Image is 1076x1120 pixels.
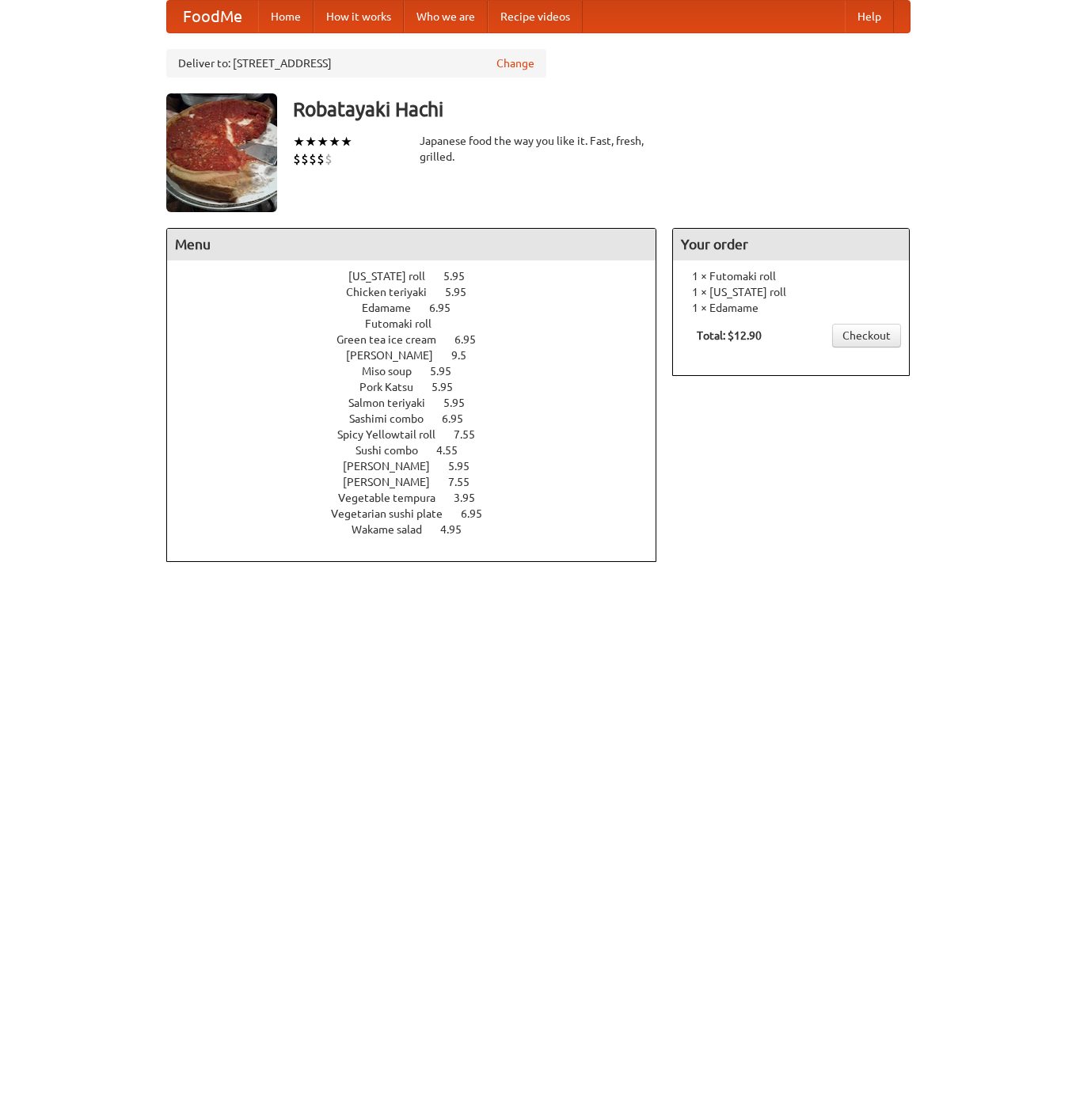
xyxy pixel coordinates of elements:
[451,349,482,362] span: 9.5
[167,1,258,32] a: FoodMe
[343,460,446,473] span: [PERSON_NAME]
[445,286,482,298] span: 5.95
[336,333,452,346] span: Green tea ice cream
[331,507,458,520] span: Vegetarian sushi plate
[166,49,546,78] div: Deliver to: [STREET_ADDRESS]
[317,133,329,150] li: ★
[293,150,301,168] li: $
[448,460,485,473] span: 5.95
[348,270,494,283] a: [US_STATE] roll 5.95
[404,1,488,32] a: Who we are
[348,397,494,409] a: Salmon teriyaki 5.95
[359,381,482,393] a: Pork Katsu 5.95
[348,397,441,409] span: Salmon teriyaki
[343,476,446,488] span: [PERSON_NAME]
[443,397,481,409] span: 5.95
[346,286,496,298] a: Chicken teriyaki 5.95
[343,460,499,473] a: [PERSON_NAME] 5.95
[359,381,429,393] span: Pork Katsu
[349,412,492,425] a: Sashimi combo 6.95
[337,428,504,441] a: Spicy Yellowtail roll 7.55
[681,284,901,300] li: 1 × [US_STATE] roll
[258,1,314,32] a: Home
[362,302,427,314] span: Edamame
[338,492,504,504] a: Vegetable tempura 3.95
[697,329,762,342] b: Total: $12.90
[429,302,466,314] span: 6.95
[349,412,439,425] span: Sashimi combo
[346,286,443,298] span: Chicken teriyaki
[454,333,492,346] span: 6.95
[454,492,491,504] span: 3.95
[420,133,657,165] div: Japanese food the way you like it. Fast, fresh, grilled.
[346,349,449,362] span: [PERSON_NAME]
[362,302,480,314] a: Edamame 6.95
[305,133,317,150] li: ★
[454,428,491,441] span: 7.55
[309,150,317,168] li: $
[167,229,656,260] h4: Menu
[331,507,511,520] a: Vegetarian sushi plate 6.95
[337,428,451,441] span: Spicy Yellowtail roll
[343,476,499,488] a: [PERSON_NAME] 7.55
[448,476,485,488] span: 7.55
[293,93,911,125] h3: Robatayaki Hachi
[362,365,481,378] a: Miso soup 5.95
[348,270,441,283] span: [US_STATE] roll
[461,507,498,520] span: 6.95
[440,523,477,536] span: 4.95
[362,365,428,378] span: Miso soup
[352,523,491,536] a: Wakame salad 4.95
[340,133,352,150] li: ★
[832,324,901,347] a: Checkout
[673,229,909,260] h4: Your order
[338,492,451,504] span: Vegetable tempura
[496,55,534,71] a: Change
[352,523,438,536] span: Wakame salad
[325,150,333,168] li: $
[365,317,477,330] a: Futomaki roll
[442,412,479,425] span: 6.95
[845,1,894,32] a: Help
[681,268,901,284] li: 1 × Futomaki roll
[317,150,325,168] li: $
[336,333,505,346] a: Green tea ice cream 6.95
[430,365,467,378] span: 5.95
[329,133,340,150] li: ★
[166,93,277,212] img: angular.jpg
[681,300,901,316] li: 1 × Edamame
[436,444,473,457] span: 4.55
[488,1,583,32] a: Recipe videos
[293,133,305,150] li: ★
[301,150,309,168] li: $
[443,270,481,283] span: 5.95
[346,349,496,362] a: [PERSON_NAME] 9.5
[365,317,447,330] span: Futomaki roll
[432,381,469,393] span: 5.95
[355,444,487,457] a: Sushi combo 4.55
[314,1,404,32] a: How it works
[355,444,434,457] span: Sushi combo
